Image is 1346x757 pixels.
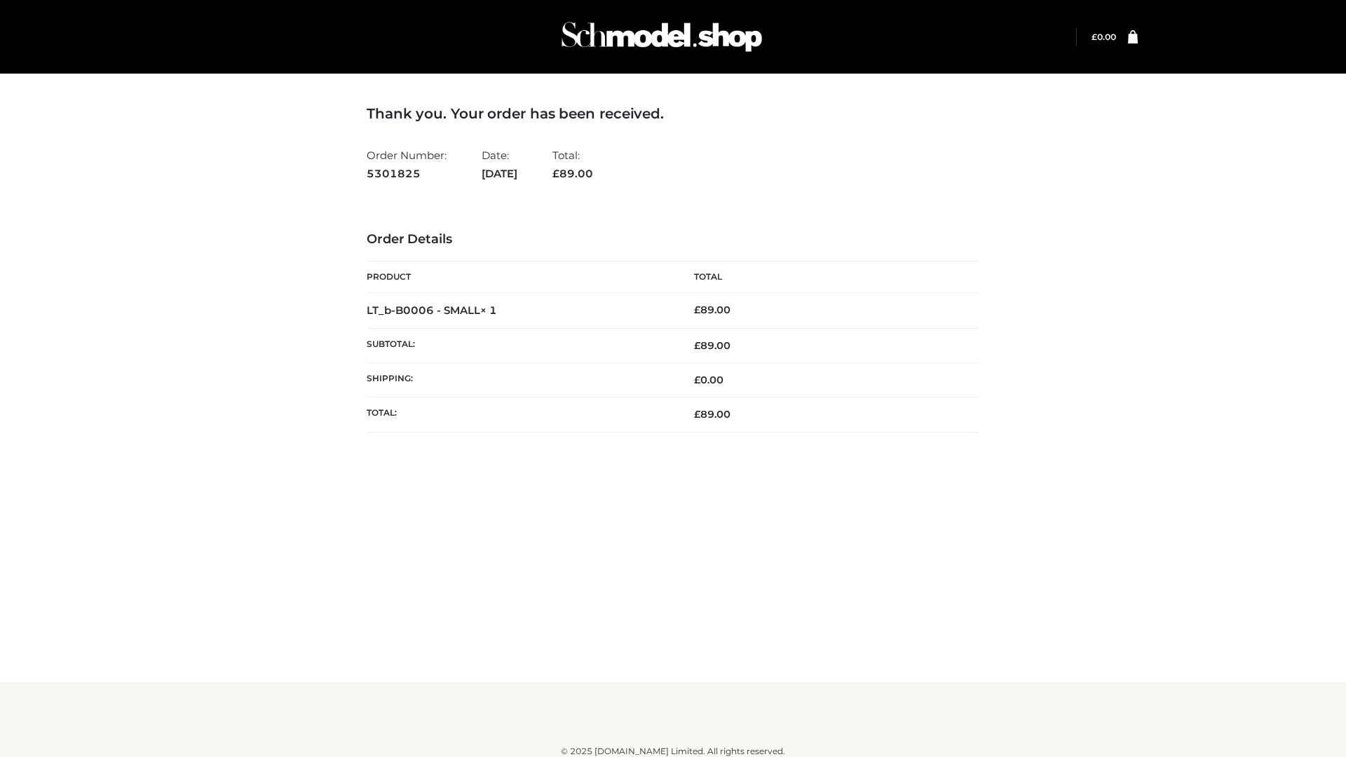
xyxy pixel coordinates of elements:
span: 89.00 [694,339,730,352]
bdi: 0.00 [694,374,723,386]
strong: LT_b-B0006 - SMALL [367,304,497,317]
h3: Order Details [367,232,979,247]
strong: [DATE] [482,165,517,183]
span: £ [1092,32,1097,42]
th: Product [367,261,673,293]
span: £ [694,374,700,386]
img: Schmodel Admin 964 [557,9,767,64]
th: Total: [367,397,673,432]
bdi: 89.00 [694,304,730,316]
span: 89.00 [694,408,730,421]
h3: Thank you. Your order has been received. [367,105,979,122]
span: £ [694,408,700,421]
th: Shipping: [367,363,673,397]
li: Order Number: [367,143,447,186]
a: £0.00 [1092,32,1116,42]
th: Subtotal: [367,328,673,362]
span: £ [552,167,559,180]
li: Date: [482,143,517,186]
th: Total [673,261,979,293]
strong: 5301825 [367,165,447,183]
span: 89.00 [552,167,593,180]
bdi: 0.00 [1092,32,1116,42]
span: £ [694,304,700,316]
strong: × 1 [480,304,497,317]
span: £ [694,339,700,352]
li: Total: [552,143,593,186]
